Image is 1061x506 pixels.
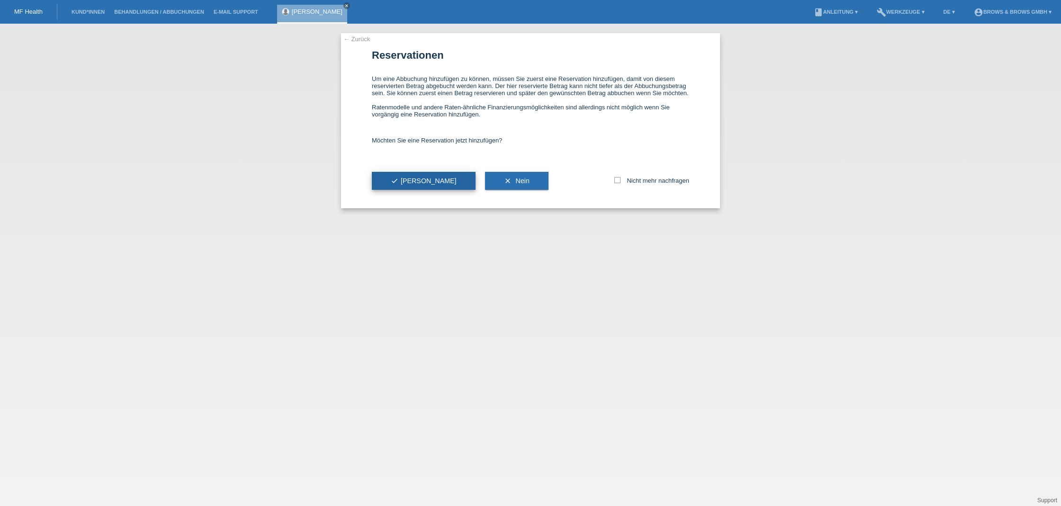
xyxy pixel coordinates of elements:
[614,177,689,184] label: Nicht mehr nachfragen
[109,9,209,15] a: Behandlungen / Abbuchungen
[504,177,512,185] i: clear
[974,8,983,17] i: account_circle
[209,9,263,15] a: E-Mail Support
[372,127,689,153] div: Möchten Sie eine Reservation jetzt hinzufügen?
[872,9,929,15] a: buildWerkzeuge ▾
[1037,497,1057,504] a: Support
[372,66,689,127] div: Um eine Abbuchung hinzufügen zu können, müssen Sie zuerst eine Reservation hinzufügen, damit von ...
[939,9,960,15] a: DE ▾
[809,9,863,15] a: bookAnleitung ▾
[877,8,886,17] i: build
[14,8,43,15] a: MF Health
[343,36,370,43] a: ← Zurück
[969,9,1056,15] a: account_circleBrows & Brows GmbH ▾
[814,8,823,17] i: book
[67,9,109,15] a: Kund*innen
[391,177,457,185] span: [PERSON_NAME]
[292,8,342,15] a: [PERSON_NAME]
[372,49,689,61] h1: Reservationen
[391,177,398,185] i: check
[485,172,548,190] button: clear Nein
[344,3,349,8] i: close
[343,2,350,9] a: close
[516,177,530,185] span: Nein
[372,172,476,190] button: check[PERSON_NAME]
